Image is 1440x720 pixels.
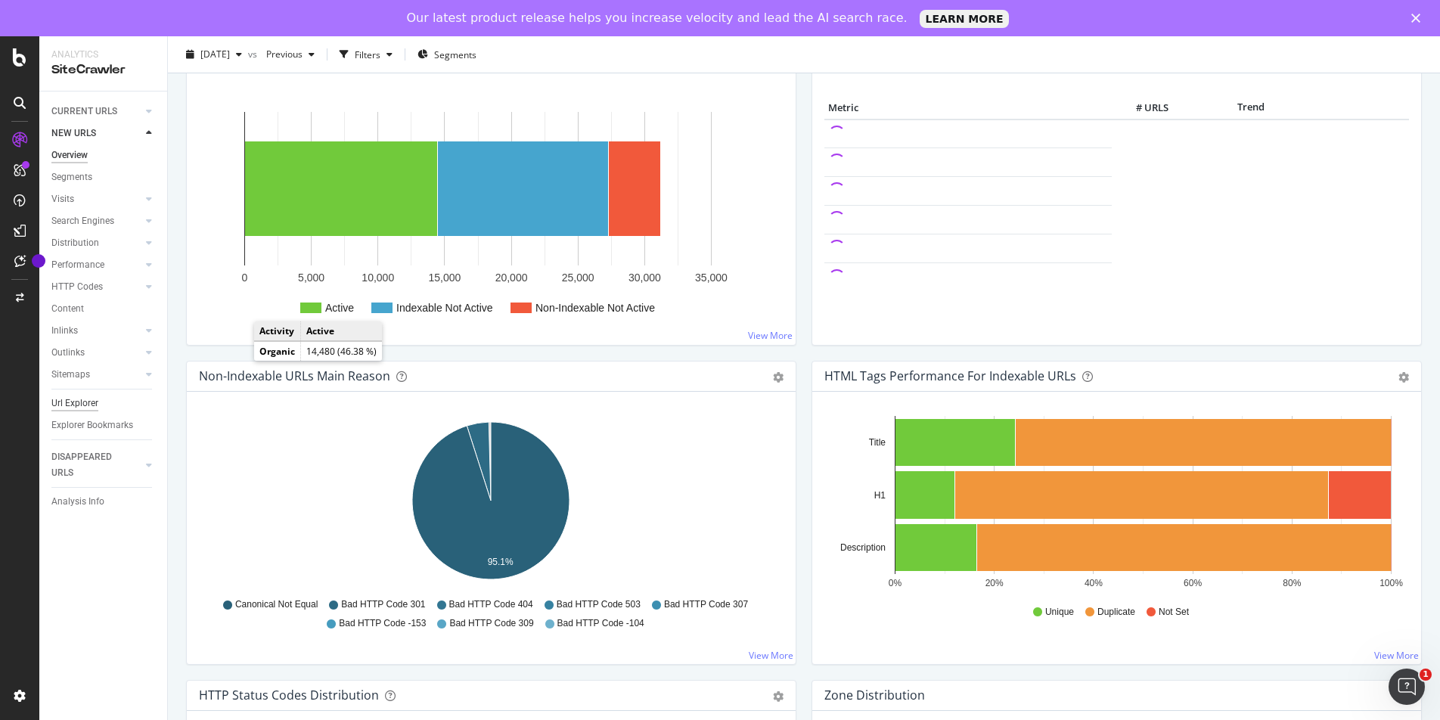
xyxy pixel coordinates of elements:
[260,48,303,61] span: Previous
[748,329,793,342] a: View More
[298,272,324,284] text: 5,000
[51,48,155,61] div: Analytics
[51,213,141,229] a: Search Engines
[1085,578,1103,588] text: 40%
[199,368,390,383] div: Non-Indexable URLs Main Reason
[51,494,157,510] a: Analysis Info
[488,557,514,567] text: 95.1%
[51,191,74,207] div: Visits
[51,235,141,251] a: Distribution
[180,42,248,67] button: [DATE]
[200,48,230,61] span: 2025 Aug. 15th
[449,598,533,611] span: Bad HTTP Code 404
[199,97,784,333] svg: A chart.
[51,396,98,411] div: Url Explorer
[449,617,533,630] span: Bad HTTP Code 309
[749,649,793,662] a: View More
[51,213,114,229] div: Search Engines
[429,272,461,284] text: 15,000
[51,417,157,433] a: Explorer Bookmarks
[51,191,141,207] a: Visits
[51,367,141,383] a: Sitemaps
[51,323,78,339] div: Inlinks
[985,578,1004,588] text: 20%
[51,279,103,295] div: HTTP Codes
[1379,578,1403,588] text: 100%
[51,345,85,361] div: Outlinks
[51,257,141,273] a: Performance
[254,342,301,362] td: Organic
[51,104,141,119] a: CURRENT URLS
[51,301,157,317] a: Content
[248,48,260,61] span: vs
[51,257,104,273] div: Performance
[334,42,399,67] button: Filters
[411,42,483,67] button: Segments
[51,235,99,251] div: Distribution
[1045,606,1074,619] span: Unique
[355,48,380,61] div: Filters
[199,416,784,591] svg: A chart.
[260,42,321,67] button: Previous
[396,302,493,314] text: Indexable Not Active
[362,272,394,284] text: 10,000
[32,254,45,268] div: Tooltip anchor
[535,302,655,314] text: Non-Indexable Not Active
[824,368,1076,383] div: HTML Tags Performance for Indexable URLs
[557,598,641,611] span: Bad HTTP Code 503
[51,279,141,295] a: HTTP Codes
[889,578,902,588] text: 0%
[254,321,301,341] td: Activity
[199,687,379,703] div: HTTP Status Codes Distribution
[869,437,886,448] text: Title
[824,97,1112,119] th: Metric
[628,272,661,284] text: 30,000
[840,542,886,553] text: Description
[1411,14,1426,23] div: Close
[51,494,104,510] div: Analysis Info
[874,490,886,501] text: H1
[407,11,908,26] div: Our latest product release helps you increase velocity and lead the AI search race.
[301,321,383,341] td: Active
[824,416,1409,591] svg: A chart.
[1398,372,1409,383] div: gear
[773,372,784,383] div: gear
[1159,606,1189,619] span: Not Set
[1283,578,1301,588] text: 80%
[51,449,128,481] div: DISAPPEARED URLS
[301,342,383,362] td: 14,480 (46.38 %)
[341,598,425,611] span: Bad HTTP Code 301
[773,691,784,702] div: gear
[51,126,96,141] div: NEW URLS
[695,272,728,284] text: 35,000
[557,617,644,630] span: Bad HTTP Code -104
[920,10,1010,28] a: LEARN MORE
[51,169,92,185] div: Segments
[51,301,84,317] div: Content
[51,345,141,361] a: Outlinks
[51,169,157,185] a: Segments
[824,687,925,703] div: Zone Distribution
[51,449,141,481] a: DISAPPEARED URLS
[1097,606,1135,619] span: Duplicate
[495,272,528,284] text: 20,000
[51,61,155,79] div: SiteCrawler
[242,272,248,284] text: 0
[339,617,426,630] span: Bad HTTP Code -153
[51,126,141,141] a: NEW URLS
[1172,97,1330,119] th: Trend
[51,104,117,119] div: CURRENT URLS
[235,598,318,611] span: Canonical Not Equal
[664,598,748,611] span: Bad HTTP Code 307
[51,396,157,411] a: Url Explorer
[1184,578,1202,588] text: 60%
[562,272,594,284] text: 25,000
[51,367,90,383] div: Sitemaps
[51,417,133,433] div: Explorer Bookmarks
[325,302,354,314] text: Active
[1420,669,1432,681] span: 1
[1389,669,1425,705] iframe: Intercom live chat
